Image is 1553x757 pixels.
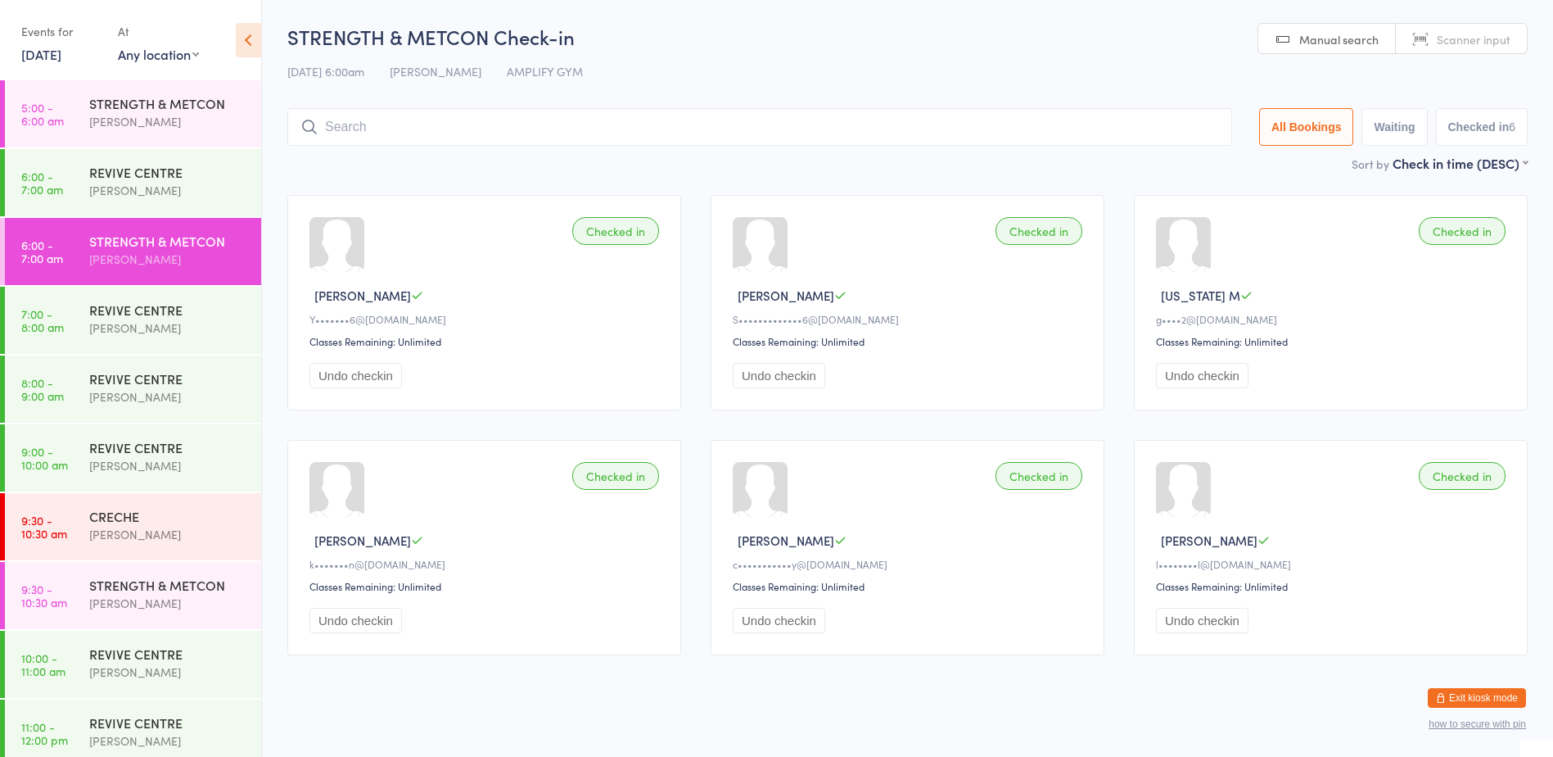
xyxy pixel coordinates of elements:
[738,287,834,304] span: [PERSON_NAME]
[89,163,247,181] div: REVIVE CENTRE
[118,18,199,45] div: At
[309,608,402,633] button: Undo checkin
[1436,108,1528,146] button: Checked in6
[21,651,65,678] time: 10:00 - 11:00 am
[89,388,247,406] div: [PERSON_NAME]
[733,557,1087,571] div: c•••••••••••y@[DOMAIN_NAME]
[21,376,64,402] time: 8:00 - 9:00 am
[89,301,247,319] div: REVIVE CENTRE
[21,582,67,609] time: 9:30 - 10:30 am
[1361,108,1427,146] button: Waiting
[89,645,247,663] div: REVIVE CENTRE
[89,181,247,200] div: [PERSON_NAME]
[287,108,1232,146] input: Search
[733,579,1087,593] div: Classes Remaining: Unlimited
[89,525,247,544] div: [PERSON_NAME]
[89,250,247,269] div: [PERSON_NAME]
[21,445,68,471] time: 9:00 - 10:00 am
[995,462,1082,490] div: Checked in
[507,63,583,79] span: AMPLIFY GYM
[5,562,261,629] a: 9:30 -10:30 amSTRENGTH & METCON[PERSON_NAME]
[89,319,247,338] div: [PERSON_NAME]
[89,456,247,475] div: [PERSON_NAME]
[5,149,261,216] a: 6:00 -7:00 amREVIVE CENTRE[PERSON_NAME]
[89,112,247,131] div: [PERSON_NAME]
[309,312,664,326] div: Y•••••••6@[DOMAIN_NAME]
[1156,579,1510,593] div: Classes Remaining: Unlimited
[314,287,411,304] span: [PERSON_NAME]
[89,438,247,456] div: REVIVE CENTRE
[21,45,61,63] a: [DATE]
[1352,156,1389,172] label: Sort by
[118,45,199,63] div: Any location
[89,663,247,682] div: [PERSON_NAME]
[733,334,1087,348] div: Classes Remaining: Unlimited
[733,312,1087,326] div: S•••••••••••••6@[DOMAIN_NAME]
[572,462,659,490] div: Checked in
[5,80,261,147] a: 5:00 -6:00 amSTRENGTH & METCON[PERSON_NAME]
[1161,287,1240,304] span: [US_STATE] M
[390,63,481,79] span: [PERSON_NAME]
[733,363,825,388] button: Undo checkin
[1156,312,1510,326] div: g••••2@[DOMAIN_NAME]
[21,238,63,265] time: 6:00 - 7:00 am
[572,217,659,245] div: Checked in
[5,493,261,560] a: 9:30 -10:30 amCRECHE[PERSON_NAME]
[1393,154,1528,172] div: Check in time (DESC)
[21,170,63,196] time: 6:00 - 7:00 am
[21,720,68,746] time: 11:00 - 12:00 pm
[89,714,247,732] div: REVIVE CENTRE
[1428,688,1526,708] button: Exit kiosk mode
[995,217,1082,245] div: Checked in
[287,63,364,79] span: [DATE] 6:00am
[738,532,834,549] span: [PERSON_NAME]
[1429,718,1526,730] button: how to secure with pin
[309,334,664,348] div: Classes Remaining: Unlimited
[1299,31,1379,48] span: Manual search
[309,557,664,571] div: k•••••••n@[DOMAIN_NAME]
[5,287,261,354] a: 7:00 -8:00 amREVIVE CENTRE[PERSON_NAME]
[1437,31,1510,48] span: Scanner input
[1156,557,1510,571] div: l••••••••l@[DOMAIN_NAME]
[5,631,261,698] a: 10:00 -11:00 amREVIVE CENTRE[PERSON_NAME]
[21,307,64,333] time: 7:00 - 8:00 am
[21,101,64,127] time: 5:00 - 6:00 am
[5,356,261,423] a: 8:00 -9:00 amREVIVE CENTRE[PERSON_NAME]
[1419,217,1506,245] div: Checked in
[1161,532,1257,549] span: [PERSON_NAME]
[1419,462,1506,490] div: Checked in
[1156,608,1248,633] button: Undo checkin
[21,514,67,540] time: 9:30 - 10:30 am
[1259,108,1354,146] button: All Bookings
[309,579,664,593] div: Classes Remaining: Unlimited
[1509,120,1515,134] div: 6
[1156,334,1510,348] div: Classes Remaining: Unlimited
[5,218,261,285] a: 6:00 -7:00 amSTRENGTH & METCON[PERSON_NAME]
[89,232,247,250] div: STRENGTH & METCON
[89,369,247,388] div: REVIVE CENTRE
[89,732,247,750] div: [PERSON_NAME]
[89,94,247,112] div: STRENGTH & METCON
[309,363,402,388] button: Undo checkin
[287,23,1528,50] h2: STRENGTH & METCON Check-in
[89,507,247,525] div: CRECHE
[89,576,247,594] div: STRENGTH & METCON
[5,424,261,492] a: 9:00 -10:00 amREVIVE CENTRE[PERSON_NAME]
[733,608,825,633] button: Undo checkin
[21,18,102,45] div: Events for
[89,594,247,613] div: [PERSON_NAME]
[314,532,411,549] span: [PERSON_NAME]
[1156,363,1248,388] button: Undo checkin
